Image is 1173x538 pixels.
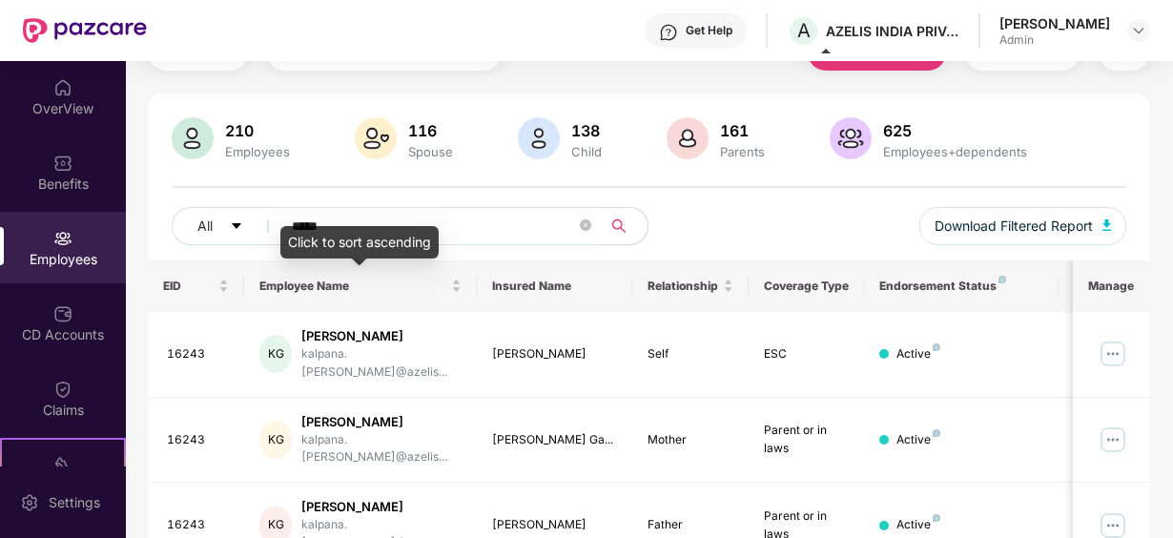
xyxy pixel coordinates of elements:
[20,493,39,512] img: svg+xml;base64,PHN2ZyBpZD0iU2V0dGluZy0yMHgyMCIgeG1sbnM9Imh0dHA6Ly93d3cudzMub3JnLzIwMDAvc3ZnIiB3aW...
[1073,260,1150,312] th: Manage
[1102,219,1112,231] img: svg+xml;base64,PHN2ZyB4bWxucz0iaHR0cDovL3d3dy53My5vcmcvMjAwMC9zdmciIHhtbG5zOnhsaW5rPSJodHRwOi8vd3...
[601,218,638,234] span: search
[259,335,291,373] div: KG
[667,117,709,159] img: svg+xml;base64,PHN2ZyB4bWxucz0iaHR0cDovL3d3dy53My5vcmcvMjAwMC9zdmciIHhtbG5zOnhsaW5rPSJodHRwOi8vd3...
[879,144,1031,159] div: Employees+dependents
[648,516,733,534] div: Father
[830,117,872,159] img: svg+xml;base64,PHN2ZyB4bWxucz0iaHR0cDovL3d3dy53My5vcmcvMjAwMC9zdmciIHhtbG5zOnhsaW5rPSJodHRwOi8vd3...
[221,121,294,140] div: 210
[999,32,1110,48] div: Admin
[163,279,216,294] span: EID
[244,260,477,312] th: Employee Name
[492,516,617,534] div: [PERSON_NAME]
[43,493,106,512] div: Settings
[148,260,245,312] th: EID
[686,23,732,38] div: Get Help
[197,216,213,237] span: All
[355,117,397,159] img: svg+xml;base64,PHN2ZyB4bWxucz0iaHR0cDovL3d3dy53My5vcmcvMjAwMC9zdmciIHhtbG5zOnhsaW5rPSJodHRwOi8vd3...
[567,144,606,159] div: Child
[172,207,288,245] button: Allcaret-down
[301,498,462,516] div: [PERSON_NAME]
[632,260,749,312] th: Relationship
[492,431,617,449] div: [PERSON_NAME] Ga...
[716,144,769,159] div: Parents
[999,14,1110,32] div: [PERSON_NAME]
[764,422,850,458] div: Parent or in laws
[23,18,147,43] img: New Pazcare Logo
[53,154,72,173] img: svg+xml;base64,PHN2ZyBpZD0iQmVuZWZpdHMiIHhtbG5zPSJodHRwOi8vd3d3LnczLm9yZy8yMDAwL3N2ZyIgd2lkdGg9Ij...
[601,207,648,245] button: search
[879,279,1042,294] div: Endorsement Status
[1098,339,1128,369] img: manageButton
[797,19,811,42] span: A
[404,121,457,140] div: 116
[896,345,940,363] div: Active
[648,345,733,363] div: Self
[933,514,940,522] img: svg+xml;base64,PHN2ZyB4bWxucz0iaHR0cDovL3d3dy53My5vcmcvMjAwMC9zdmciIHdpZHRoPSI4IiBoZWlnaHQ9IjgiIH...
[167,345,230,363] div: 16243
[492,345,617,363] div: [PERSON_NAME]
[53,78,72,97] img: svg+xml;base64,PHN2ZyBpZD0iSG9tZSIgeG1sbnM9Imh0dHA6Ly93d3cudzMub3JnLzIwMDAvc3ZnIiB3aWR0aD0iMjAiIG...
[53,229,72,248] img: svg+xml;base64,PHN2ZyBpZD0iRW1wbG95ZWVzIiB4bWxucz0iaHR0cDovL3d3dy53My5vcmcvMjAwMC9zdmciIHdpZHRoPS...
[477,260,632,312] th: Insured Name
[935,216,1093,237] span: Download Filtered Report
[648,279,719,294] span: Relationship
[259,421,291,459] div: KG
[749,260,865,312] th: Coverage Type
[933,429,940,437] img: svg+xml;base64,PHN2ZyB4bWxucz0iaHR0cDovL3d3dy53My5vcmcvMjAwMC9zdmciIHdpZHRoPSI4IiBoZWlnaHQ9IjgiIH...
[53,455,72,474] img: svg+xml;base64,PHN2ZyB4bWxucz0iaHR0cDovL3d3dy53My5vcmcvMjAwMC9zdmciIHdpZHRoPSIyMSIgaGVpZ2h0PSIyMC...
[167,431,230,449] div: 16243
[716,121,769,140] div: 161
[404,144,457,159] div: Spouse
[896,516,940,534] div: Active
[230,219,243,235] span: caret-down
[933,343,940,351] img: svg+xml;base64,PHN2ZyB4bWxucz0iaHR0cDovL3d3dy53My5vcmcvMjAwMC9zdmciIHdpZHRoPSI4IiBoZWlnaHQ9IjgiIH...
[53,304,72,323] img: svg+xml;base64,PHN2ZyBpZD0iQ0RfQWNjb3VudHMiIGRhdGEtbmFtZT0iQ0QgQWNjb3VudHMiIHhtbG5zPSJodHRwOi8vd3...
[580,217,591,236] span: close-circle
[879,121,1031,140] div: 625
[659,23,678,42] img: svg+xml;base64,PHN2ZyBpZD0iSGVscC0zMngzMiIgeG1sbnM9Imh0dHA6Ly93d3cudzMub3JnLzIwMDAvc3ZnIiB3aWR0aD...
[259,279,447,294] span: Employee Name
[172,117,214,159] img: svg+xml;base64,PHN2ZyB4bWxucz0iaHR0cDovL3d3dy53My5vcmcvMjAwMC9zdmciIHhtbG5zOnhsaW5rPSJodHRwOi8vd3...
[919,207,1127,245] button: Download Filtered Report
[826,22,959,40] div: AZELIS INDIA PRIVATE LIMITED
[567,121,606,140] div: 138
[301,431,462,467] div: kalpana.[PERSON_NAME]@azelis...
[301,413,462,431] div: [PERSON_NAME]
[998,276,1006,283] img: svg+xml;base64,PHN2ZyB4bWxucz0iaHR0cDovL3d3dy53My5vcmcvMjAwMC9zdmciIHdpZHRoPSI4IiBoZWlnaHQ9IjgiIH...
[221,144,294,159] div: Employees
[896,431,940,449] div: Active
[764,345,850,363] div: ESC
[1131,23,1146,38] img: svg+xml;base64,PHN2ZyBpZD0iRHJvcGRvd24tMzJ4MzIiIHhtbG5zPSJodHRwOi8vd3d3LnczLm9yZy8yMDAwL3N2ZyIgd2...
[580,219,591,231] span: close-circle
[518,117,560,159] img: svg+xml;base64,PHN2ZyB4bWxucz0iaHR0cDovL3d3dy53My5vcmcvMjAwMC9zdmciIHhtbG5zOnhsaW5rPSJodHRwOi8vd3...
[1098,424,1128,455] img: manageButton
[53,380,72,399] img: svg+xml;base64,PHN2ZyBpZD0iQ2xhaW0iIHhtbG5zPSJodHRwOi8vd3d3LnczLm9yZy8yMDAwL3N2ZyIgd2lkdGg9IjIwIi...
[301,345,462,382] div: kalpana.[PERSON_NAME]@azelis...
[167,516,230,534] div: 16243
[648,431,733,449] div: Mother
[301,327,462,345] div: [PERSON_NAME]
